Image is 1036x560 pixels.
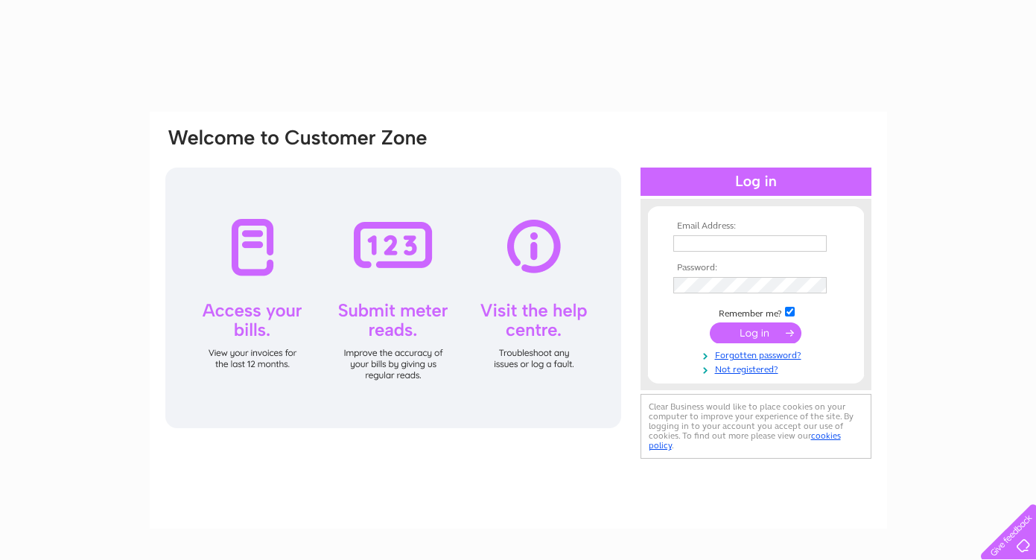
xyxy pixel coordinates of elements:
[710,322,801,343] input: Submit
[670,263,842,273] th: Password:
[670,305,842,319] td: Remember me?
[649,430,841,451] a: cookies policy
[641,394,871,459] div: Clear Business would like to place cookies on your computer to improve your experience of the sit...
[670,221,842,232] th: Email Address:
[673,347,842,361] a: Forgotten password?
[673,361,842,375] a: Not registered?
